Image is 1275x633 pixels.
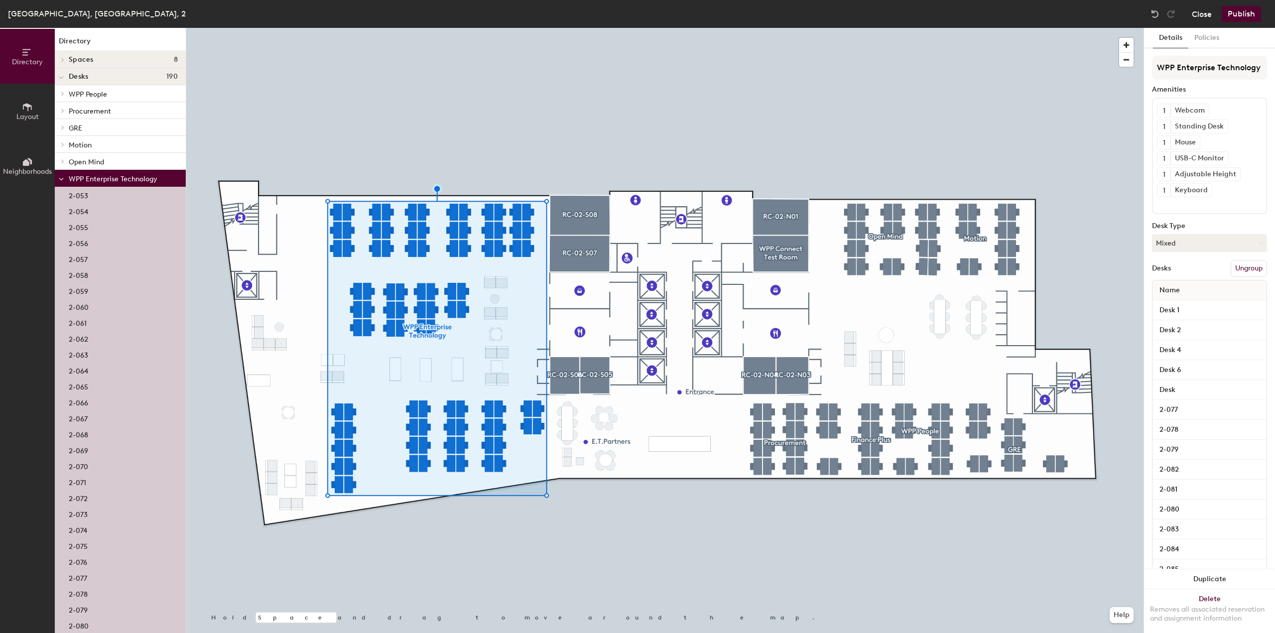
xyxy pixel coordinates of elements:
button: 1 [1157,152,1170,165]
input: Unnamed desk [1154,343,1265,357]
p: 2-054 [69,205,88,216]
button: 1 [1157,136,1170,149]
p: 2-073 [69,507,88,519]
input: Unnamed desk [1154,562,1265,576]
span: Desks [69,73,88,81]
span: Spaces [69,56,94,64]
div: Keyboard [1170,184,1212,197]
div: Standing Desk [1170,120,1228,133]
span: Motion [69,141,92,149]
p: 2-062 [69,332,88,344]
p: 2-079 [69,603,88,615]
button: 1 [1157,120,1170,133]
input: Unnamed desk [1154,542,1265,556]
p: 2-058 [69,268,88,280]
p: 2-069 [69,444,88,455]
button: 1 [1157,184,1170,197]
span: WPP Enterprise Technology [69,175,157,183]
span: 190 [166,73,178,81]
div: Adjustable Height [1170,168,1240,181]
span: Open Mind [69,158,104,166]
input: Unnamed desk [1154,423,1265,437]
span: WPP People [69,90,107,99]
input: Unnamed desk [1154,522,1265,536]
p: 2-075 [69,539,88,551]
button: Duplicate [1144,569,1275,589]
div: Mouse [1170,136,1200,149]
button: 1 [1157,168,1170,181]
input: Unnamed desk [1154,503,1265,516]
p: 2-067 [69,412,88,423]
p: 2-061 [69,316,87,328]
input: Unnamed desk [1154,443,1265,457]
p: 2-072 [69,492,88,503]
div: [GEOGRAPHIC_DATA], [GEOGRAPHIC_DATA], 2 [8,7,186,20]
div: Desks [1152,264,1171,272]
p: 2-077 [69,571,87,583]
span: Directory [12,58,43,66]
span: 1 [1163,106,1165,116]
div: Webcam [1170,104,1209,117]
p: 2-063 [69,348,88,360]
div: Removes all associated reservation and assignment information [1150,605,1269,623]
span: 8 [174,56,178,64]
p: 2-053 [69,189,88,200]
p: 2-068 [69,428,88,439]
div: Amenities [1152,86,1267,94]
p: 2-066 [69,396,88,407]
p: 2-065 [69,380,88,391]
button: 1 [1157,104,1170,117]
input: Unnamed desk [1154,303,1265,317]
span: Procurement [69,107,111,116]
p: 2-076 [69,555,87,567]
p: 2-056 [69,237,88,248]
input: Unnamed desk [1154,463,1265,477]
img: Redo [1166,9,1176,19]
span: 1 [1163,137,1165,148]
p: 2-060 [69,300,89,312]
button: Details [1153,28,1188,48]
button: Help [1110,607,1134,623]
div: Desk Type [1152,222,1267,230]
span: 1 [1163,169,1165,180]
div: USB-C Monitor [1170,152,1228,165]
input: Unnamed desk [1154,383,1265,397]
p: 2-059 [69,284,88,296]
button: Close [1192,6,1212,22]
span: Neighborhoods [3,167,52,176]
img: Undo [1150,9,1160,19]
p: 2-070 [69,460,88,471]
button: Policies [1188,28,1225,48]
button: DeleteRemoves all associated reservation and assignment information [1144,589,1275,633]
p: 2-064 [69,364,88,376]
span: Layout [16,113,39,121]
input: Unnamed desk [1154,363,1265,377]
p: 2-080 [69,619,89,631]
button: Ungroup [1231,260,1267,277]
input: Unnamed desk [1154,403,1265,417]
span: 1 [1163,153,1165,164]
span: 1 [1163,122,1165,132]
p: 2-074 [69,523,87,535]
p: 2-055 [69,221,88,232]
span: GRE [69,124,82,132]
span: Name [1154,281,1185,299]
input: Unnamed desk [1154,323,1265,337]
p: 2-057 [69,253,88,264]
span: 1 [1163,185,1165,196]
p: 2-078 [69,587,88,599]
button: Publish [1222,6,1261,22]
h1: Directory [55,36,186,51]
button: Mixed [1152,234,1267,252]
input: Unnamed desk [1154,483,1265,497]
p: 2-071 [69,476,86,487]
